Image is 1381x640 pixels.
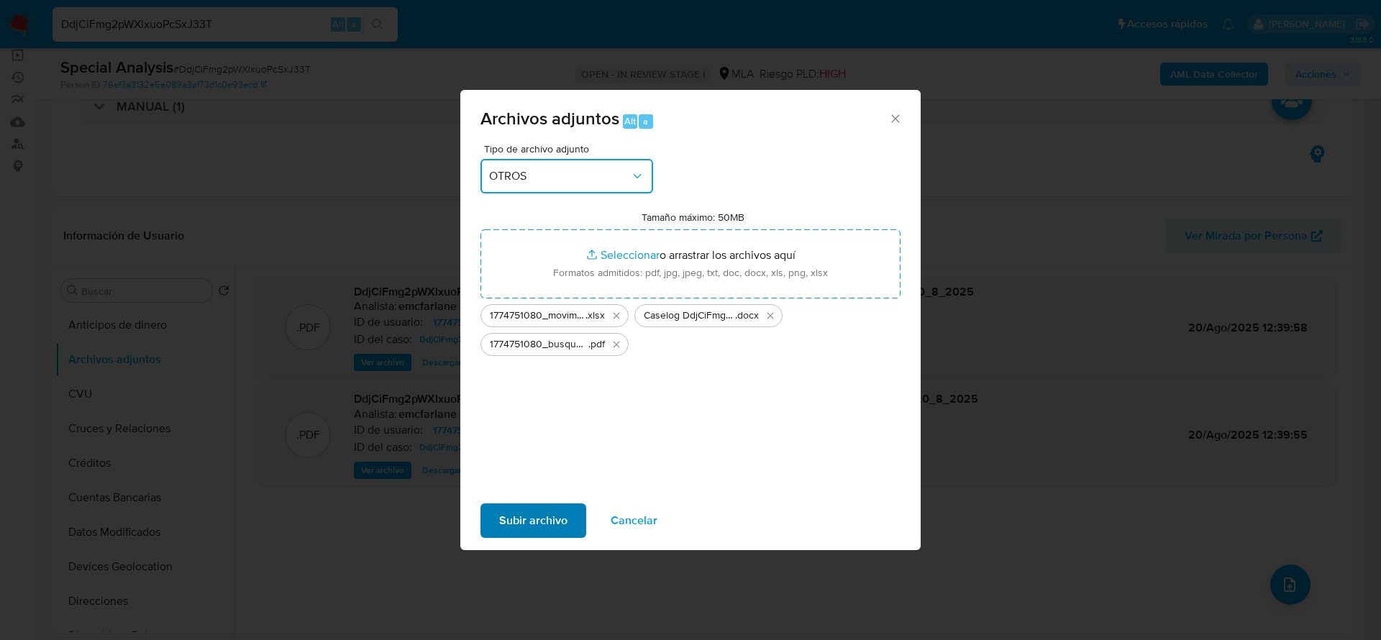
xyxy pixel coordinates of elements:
[480,298,901,356] ul: Archivos seleccionados
[735,308,759,323] span: .docx
[592,503,676,538] button: Cancelar
[643,114,648,128] span: a
[489,169,630,183] span: OTROS
[644,308,735,323] span: Caselog DdjCiFmg2pWXlxuoPcSxJ33T_2025_08_01_08_41_06
[484,144,657,154] span: Tipo de archivo adjunto
[888,111,901,124] button: Cerrar
[480,159,653,193] button: OTROS
[611,505,657,536] span: Cancelar
[490,337,588,352] span: 1774751080_busquedas en la web
[608,336,625,353] button: Eliminar 1774751080_busquedas en la web.pdf
[490,308,585,323] span: 1774751080_movimientos
[499,505,568,536] span: Subir archivo
[624,114,636,128] span: Alt
[588,337,605,352] span: .pdf
[642,211,744,224] label: Tamaño máximo: 50MB
[762,307,779,324] button: Eliminar Caselog DdjCiFmg2pWXlxuoPcSxJ33T_2025_08_01_08_41_06.docx
[608,307,625,324] button: Eliminar 1774751080_movimientos.xlsx
[480,106,619,131] span: Archivos adjuntos
[480,503,586,538] button: Subir archivo
[585,308,605,323] span: .xlsx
